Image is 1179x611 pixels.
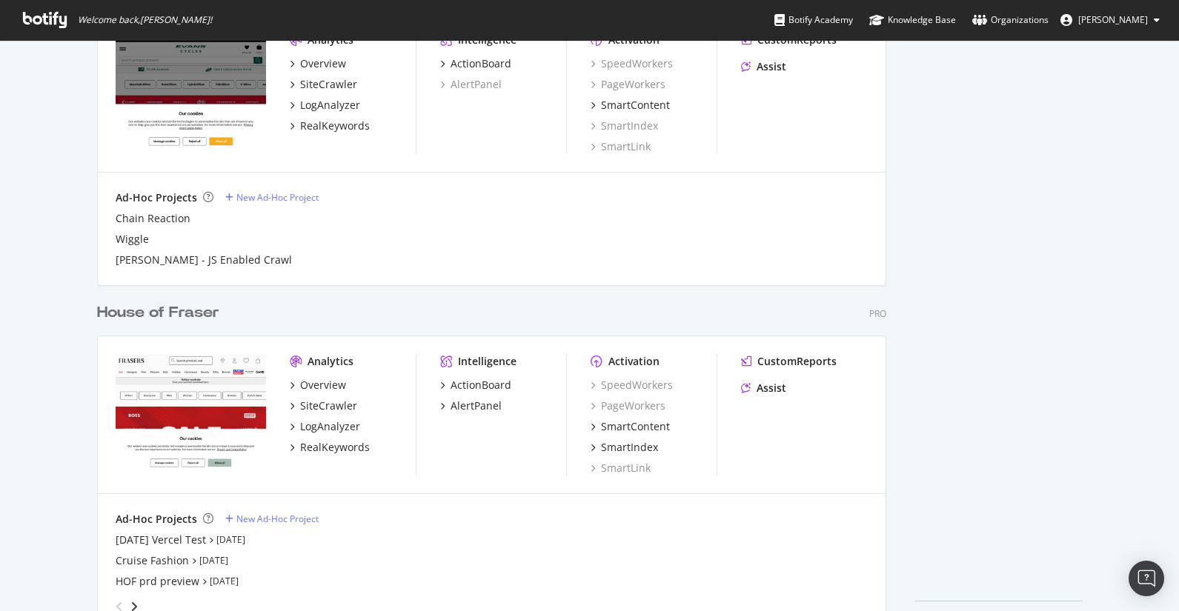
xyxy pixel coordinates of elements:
[199,554,228,567] a: [DATE]
[116,190,197,205] div: Ad-Hoc Projects
[440,378,511,393] a: ActionBoard
[116,253,292,267] a: [PERSON_NAME] - JS Enabled Crawl
[216,533,245,546] a: [DATE]
[757,59,786,74] div: Assist
[601,419,670,434] div: SmartContent
[869,307,886,320] div: Pro
[300,419,360,434] div: LogAnalyzer
[116,512,197,527] div: Ad-Hoc Projects
[300,398,357,413] div: SiteCrawler
[440,77,502,92] a: AlertPanel
[591,419,670,434] a: SmartContent
[116,211,190,226] a: Chain Reaction
[225,512,319,525] a: New Ad-Hoc Project
[116,553,189,568] a: Cruise Fashion
[591,461,651,475] a: SmartLink
[869,13,956,27] div: Knowledge Base
[225,191,319,204] a: New Ad-Hoc Project
[440,398,502,413] a: AlertPanel
[601,440,658,455] div: SmartIndex
[757,381,786,395] div: Assist
[1129,561,1164,596] div: Open Intercom Messenger
[300,378,346,393] div: Overview
[300,56,346,71] div: Overview
[591,378,673,393] a: SpeedWorkers
[451,56,511,71] div: ActionBoard
[741,381,786,395] a: Assist
[458,354,517,369] div: Intelligence
[290,419,360,434] a: LogAnalyzer
[116,354,266,474] img: houseoffraser.co.uk
[97,302,225,324] a: House of Fraser
[608,354,660,369] div: Activation
[97,302,219,324] div: House of Fraser
[1049,8,1172,32] button: [PERSON_NAME]
[210,575,239,587] a: [DATE]
[451,378,511,393] div: ActionBoard
[300,98,360,113] div: LogAnalyzer
[116,574,199,589] a: HOF prd preview
[591,77,665,92] a: PageWorkers
[116,33,266,153] img: evanscycles.com
[290,98,360,113] a: LogAnalyzer
[440,56,511,71] a: ActionBoard
[774,13,853,27] div: Botify Academy
[290,440,370,455] a: RealKeywords
[591,98,670,113] a: SmartContent
[236,191,319,204] div: New Ad-Hoc Project
[591,398,665,413] a: PageWorkers
[290,398,357,413] a: SiteCrawler
[591,139,651,154] a: SmartLink
[308,354,353,369] div: Analytics
[591,118,658,133] a: SmartIndex
[78,14,212,26] span: Welcome back, [PERSON_NAME] !
[972,13,1049,27] div: Organizations
[300,440,370,455] div: RealKeywords
[290,77,357,92] a: SiteCrawler
[116,232,149,247] a: Wiggle
[451,398,502,413] div: AlertPanel
[591,56,673,71] a: SpeedWorkers
[1078,13,1148,26] span: Amelie Thomas
[757,354,837,369] div: CustomReports
[290,56,346,71] a: Overview
[300,77,357,92] div: SiteCrawler
[591,440,658,455] a: SmartIndex
[290,378,346,393] a: Overview
[601,98,670,113] div: SmartContent
[290,118,370,133] a: RealKeywords
[236,512,319,525] div: New Ad-Hoc Project
[741,354,837,369] a: CustomReports
[300,118,370,133] div: RealKeywords
[116,532,206,547] a: [DATE] Vercel Test
[741,59,786,74] a: Assist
